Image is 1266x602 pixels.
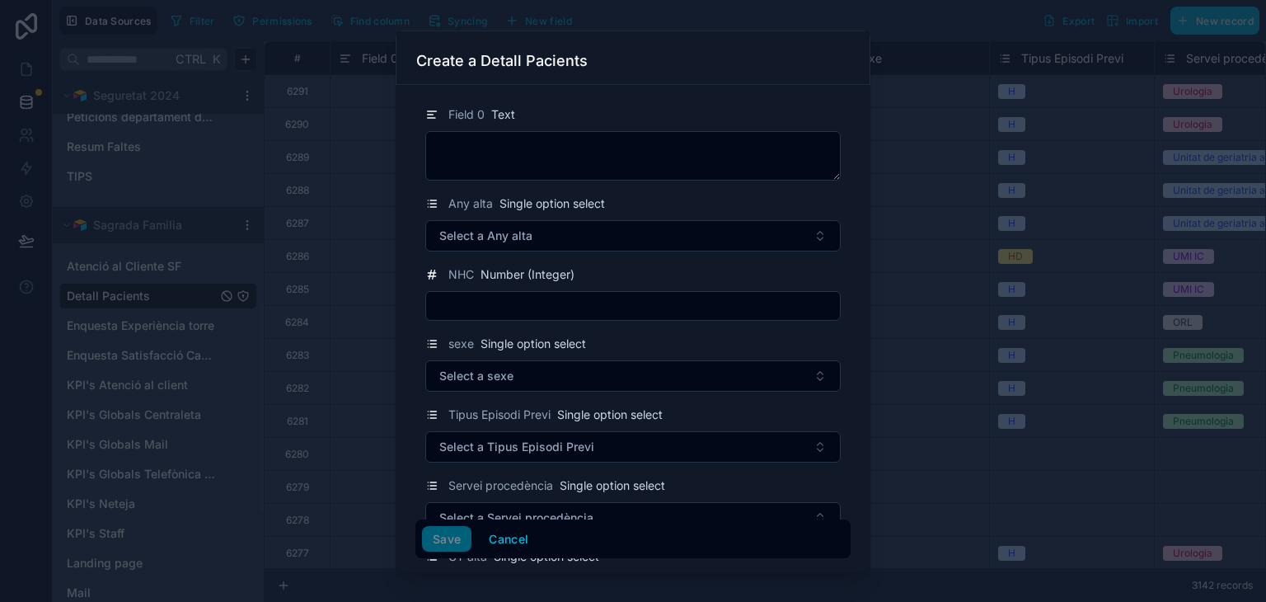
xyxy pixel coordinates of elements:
[425,220,841,252] button: Select Button
[481,336,586,352] span: Single option select
[448,106,485,123] span: Field 0
[425,360,841,392] button: Select Button
[425,431,841,463] button: Select Button
[478,526,539,553] button: Cancel
[448,477,553,494] span: Servei procedència
[481,266,574,283] span: Number (Integer)
[499,195,605,212] span: Single option select
[448,266,474,283] span: NHC
[439,439,594,455] span: Select a Tipus Episodi Previ
[557,407,663,423] span: Single option select
[448,407,551,423] span: Tipus Episodi Previ
[491,106,515,123] span: Text
[560,477,665,494] span: Single option select
[425,502,841,534] button: Select Button
[439,510,593,526] span: Select a Servei procedència
[416,51,588,71] h3: Create a Detall Pacients
[448,336,474,352] span: sexe
[439,368,513,384] span: Select a sexe
[439,228,532,244] span: Select a Any alta
[448,195,493,212] span: Any alta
